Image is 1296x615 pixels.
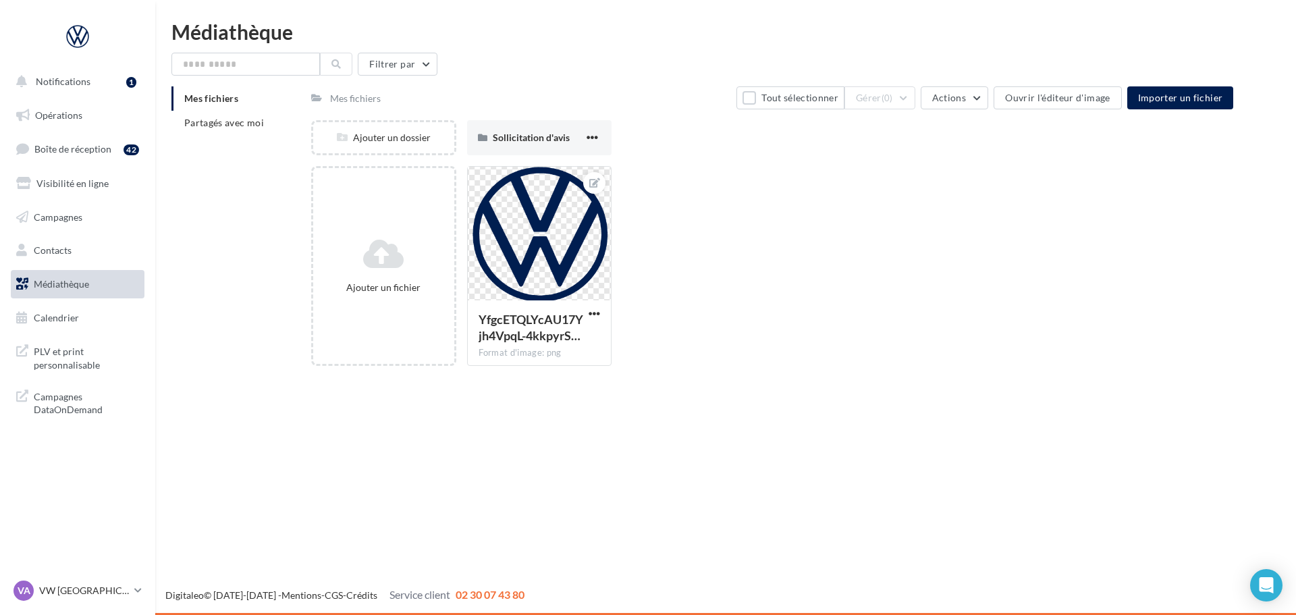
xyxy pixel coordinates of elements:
span: Partagés avec moi [184,117,264,128]
span: 02 30 07 43 80 [456,588,524,601]
button: Filtrer par [358,53,437,76]
span: Opérations [35,109,82,121]
a: Opérations [8,101,147,130]
a: VA VW [GEOGRAPHIC_DATA] [11,578,144,604]
button: Ouvrir l'éditeur d'image [994,86,1121,109]
span: VA [18,584,30,597]
span: Service client [389,588,450,601]
div: Mes fichiers [330,92,381,105]
span: Actions [932,92,966,103]
button: Tout sélectionner [736,86,844,109]
a: Boîte de réception42 [8,134,147,163]
span: Sollicitation d'avis [493,132,570,143]
span: YfgcETQLYcAU17Yjh4VpqL-4kkpyrSu-qZwaGJE0xmhh6ioTKL55qbYEogXUgI3IqLC7U4gWdb5OcnPqRQ=s0 [479,312,583,343]
div: 1 [126,77,136,88]
div: Médiathèque [171,22,1280,42]
span: Importer un fichier [1138,92,1223,103]
span: Notifications [36,76,90,87]
a: Digitaleo [165,589,204,601]
a: Mentions [281,589,321,601]
a: Visibilité en ligne [8,169,147,198]
button: Importer un fichier [1127,86,1234,109]
span: Campagnes DataOnDemand [34,387,139,417]
button: Gérer(0) [844,86,915,109]
div: Ajouter un dossier [313,131,454,144]
span: (0) [882,92,893,103]
a: Crédits [346,589,377,601]
div: Ajouter un fichier [319,281,448,294]
span: Visibilité en ligne [36,178,109,189]
a: Contacts [8,236,147,265]
span: Boîte de réception [34,143,111,155]
a: Médiathèque [8,270,147,298]
span: © [DATE]-[DATE] - - - [165,589,524,601]
span: Calendrier [34,312,79,323]
span: Campagnes [34,211,82,222]
span: Médiathèque [34,278,89,290]
a: Campagnes [8,203,147,232]
a: PLV et print personnalisable [8,337,147,377]
p: VW [GEOGRAPHIC_DATA] [39,584,129,597]
a: Campagnes DataOnDemand [8,382,147,422]
button: Actions [921,86,988,109]
div: Open Intercom Messenger [1250,569,1282,601]
span: PLV et print personnalisable [34,342,139,371]
a: CGS [325,589,343,601]
span: Contacts [34,244,72,256]
a: Calendrier [8,304,147,332]
button: Notifications 1 [8,68,142,96]
div: 42 [124,144,139,155]
span: Mes fichiers [184,92,238,104]
div: Format d'image: png [479,347,600,359]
